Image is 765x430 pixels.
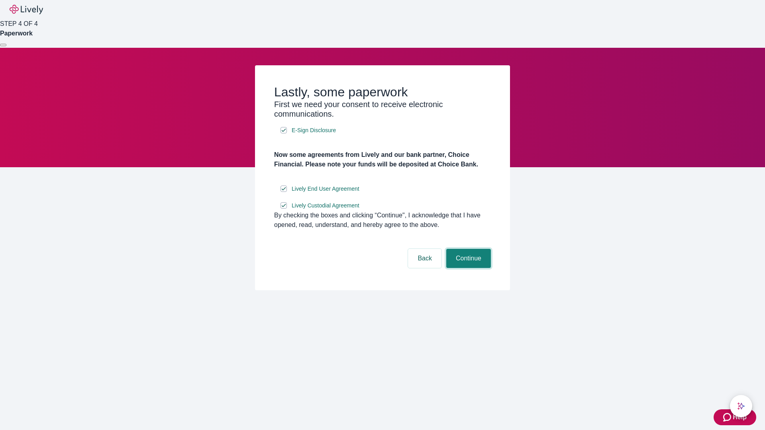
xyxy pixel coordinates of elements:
[274,84,491,100] h2: Lastly, some paperwork
[274,211,491,230] div: By checking the boxes and clicking “Continue", I acknowledge that I have opened, read, understand...
[737,402,745,410] svg: Lively AI Assistant
[274,100,491,119] h3: First we need your consent to receive electronic communications.
[274,150,491,169] h4: Now some agreements from Lively and our bank partner, Choice Financial. Please note your funds wi...
[714,409,756,425] button: Zendesk support iconHelp
[723,412,733,422] svg: Zendesk support icon
[290,201,361,211] a: e-sign disclosure document
[10,5,43,14] img: Lively
[292,185,359,193] span: Lively End User Agreement
[730,395,752,417] button: chat
[446,249,491,268] button: Continue
[292,126,336,135] span: E-Sign Disclosure
[733,412,747,422] span: Help
[290,184,361,194] a: e-sign disclosure document
[408,249,441,268] button: Back
[290,125,337,135] a: e-sign disclosure document
[292,201,359,210] span: Lively Custodial Agreement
